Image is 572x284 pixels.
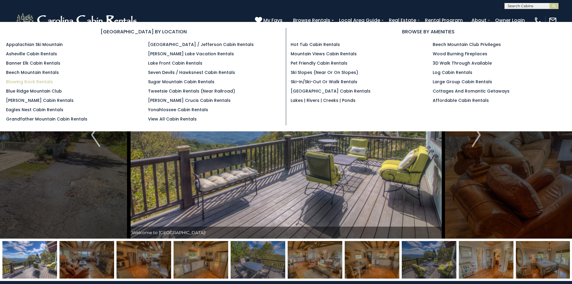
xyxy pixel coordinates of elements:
[231,241,285,279] img: 163259682
[433,69,472,75] a: Log Cabin Rentals
[2,241,57,279] img: 163259676
[148,79,214,85] a: Sugar Mountain Cabin Rentals
[6,107,63,113] a: Eagles Nest Cabin Rentals
[291,28,566,35] h3: BROWSE BY AMENITIES
[6,116,87,122] a: Grandfather Mountain Cabin Rentals
[433,41,501,47] a: Beech Mountain Club Privileges
[148,116,197,122] a: View All Cabin Rentals
[402,241,456,279] img: 163259684
[6,60,60,66] a: Banner Elk Cabin Rentals
[345,241,399,279] img: 163259677
[291,60,347,66] a: Pet Friendly Cabin Rentals
[148,97,231,103] a: [PERSON_NAME] Crucis Cabin Rentals
[174,241,228,279] img: 163259674
[291,51,357,57] a: Mountain Views Cabin Rentals
[433,79,492,85] a: Large Group Cabin Rentals
[291,69,358,75] a: Ski Slopes (Near or On Slopes)
[516,241,570,279] img: 163259672
[117,241,171,279] img: 163259680
[6,69,59,75] a: Beech Mountain Rentals
[290,15,333,26] a: Browse Rentals
[6,28,281,35] h3: [GEOGRAPHIC_DATA] BY LOCATION
[472,123,481,147] img: arrow
[433,51,487,57] a: Wood Burning Fireplaces
[534,16,542,25] img: phone-regular-white.png
[129,227,443,239] div: Welcome to [GEOGRAPHIC_DATA]!
[263,17,283,24] span: My Favs
[433,97,489,103] a: Affordable Cabin Rentals
[148,51,234,57] a: [PERSON_NAME] Lake Vacation Rentals
[291,88,371,94] a: [GEOGRAPHIC_DATA] Cabin Rentals
[291,97,356,103] a: Lakes | Rivers | Creeks | Ponds
[549,16,557,25] img: mail-regular-white.png
[443,31,509,239] button: Next
[291,79,357,85] a: Ski-in/Ski-Out or Walk Rentals
[6,51,57,57] a: Asheville Cabin Rentals
[468,15,489,26] a: About
[148,60,202,66] a: Lake Front Cabin Rentals
[148,88,235,94] a: Tweetsie Cabin Rentals (Near Railroad)
[148,107,208,113] a: Yonahlossee Cabin Rentals
[6,79,53,85] a: Blowing Rock Rentals
[6,88,62,94] a: Blue Ridge Mountain Club
[459,241,513,279] img: 163259673
[148,41,254,47] a: [GEOGRAPHIC_DATA] / Jefferson Cabin Rentals
[62,31,129,239] button: Previous
[433,60,492,66] a: 3D Walk Through Available
[422,15,466,26] a: Rental Program
[291,41,340,47] a: Hot Tub Cabin Rentals
[15,11,140,29] img: White-1-2.png
[6,41,63,47] a: Appalachian Ski Mountain
[59,241,114,279] img: 163259681
[148,69,235,75] a: Seven Devils / Hawksnest Cabin Rentals
[255,17,284,24] a: My Favs
[288,241,342,279] img: 163259683
[91,123,100,147] img: arrow
[492,15,528,26] a: Owner Login
[6,97,74,103] a: [PERSON_NAME] Cabin Rentals
[433,88,510,94] a: Cottages and Romantic Getaways
[336,15,383,26] a: Local Area Guide
[386,15,419,26] a: Real Estate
